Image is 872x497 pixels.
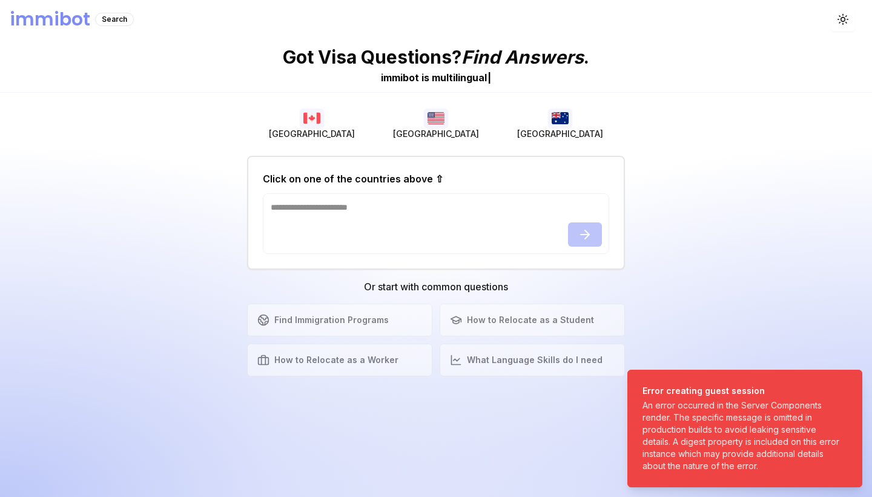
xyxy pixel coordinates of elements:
span: [GEOGRAPHIC_DATA] [393,128,479,140]
div: An error occurred in the Server Components render. The specific message is omitted in production ... [642,399,842,472]
span: m u l t i l i n g u a l [432,72,487,84]
div: Search [95,13,134,26]
h2: Click on one of the countries above ⇧ [263,172,443,186]
img: Australia flag [548,108,572,128]
img: Canada flag [300,108,324,128]
p: Got Visa Questions? . [283,46,589,68]
span: Find Answers [461,46,584,68]
span: [GEOGRAPHIC_DATA] [517,128,603,140]
div: immibot is [381,70,429,85]
span: [GEOGRAPHIC_DATA] [269,128,355,140]
h1: immibot [10,8,90,30]
div: Error creating guest session [642,385,842,397]
img: USA flag [424,108,448,128]
span: | [487,72,491,84]
h3: Or start with common questions [247,279,625,294]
